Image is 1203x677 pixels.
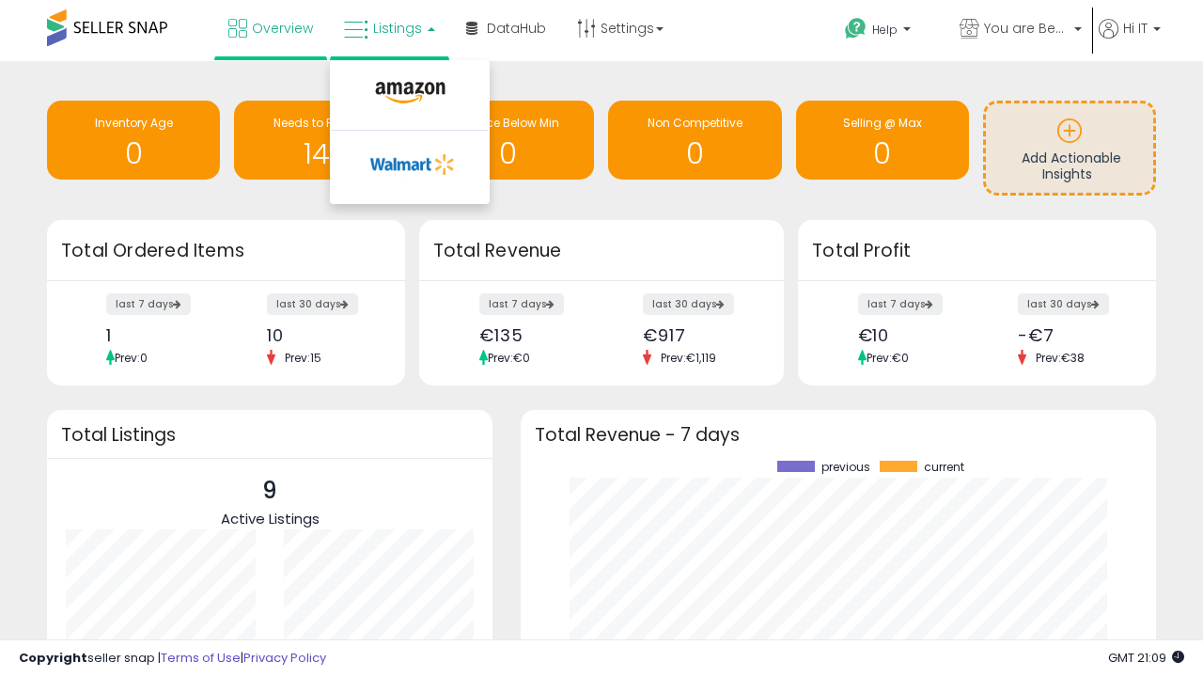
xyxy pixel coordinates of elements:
div: €135 [479,325,587,345]
label: last 30 days [643,293,734,315]
span: current [924,461,964,474]
div: €917 [643,325,751,345]
a: Privacy Policy [243,649,326,667]
div: €10 [858,325,963,345]
span: Prev: 0 [115,350,148,366]
h1: 0 [56,138,211,169]
h1: 141 [243,138,398,169]
span: 2025-09-17 21:09 GMT [1108,649,1184,667]
span: Prev: €38 [1026,350,1094,366]
span: Non Competitive [648,115,742,131]
a: Hi IT [1099,19,1161,61]
span: Add Actionable Insights [1022,149,1121,184]
span: previous [821,461,870,474]
span: Prev: €0 [488,350,530,366]
a: Add Actionable Insights [986,103,1153,193]
h3: Total Profit [812,238,1142,264]
a: Inventory Age 0 [47,101,220,180]
span: Listings [373,19,422,38]
a: BB Price Below Min 0 [421,101,594,180]
a: Needs to Reprice 141 [234,101,407,180]
h1: 0 [430,138,585,169]
h3: Total Listings [61,428,478,442]
label: last 7 days [858,293,943,315]
span: Help [872,22,898,38]
a: Terms of Use [161,649,241,667]
h3: Total Revenue [433,238,770,264]
label: last 7 days [479,293,564,315]
label: last 30 days [267,293,358,315]
span: Hi IT [1123,19,1148,38]
span: Inventory Age [95,115,173,131]
span: DataHub [487,19,546,38]
span: BB Price Below Min [456,115,559,131]
h1: 0 [617,138,772,169]
h3: Total Ordered Items [61,238,391,264]
label: last 7 days [106,293,191,315]
a: Non Competitive 0 [608,101,781,180]
span: Overview [252,19,313,38]
span: Active Listings [221,509,320,528]
i: Get Help [844,17,867,40]
span: Selling @ Max [843,115,922,131]
span: Prev: €1,119 [651,350,726,366]
span: Needs to Reprice [273,115,368,131]
strong: Copyright [19,649,87,667]
span: Prev: 15 [275,350,331,366]
h1: 0 [805,138,960,169]
h3: Total Revenue - 7 days [535,428,1142,442]
p: 9 [221,473,320,509]
label: last 30 days [1018,293,1109,315]
div: 10 [267,325,372,345]
span: You are Beautiful (IT) [984,19,1069,38]
a: Selling @ Max 0 [796,101,969,180]
div: 1 [106,325,211,345]
a: Help [830,3,943,61]
span: Prev: €0 [867,350,909,366]
div: seller snap | | [19,650,326,668]
div: -€7 [1018,325,1123,345]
